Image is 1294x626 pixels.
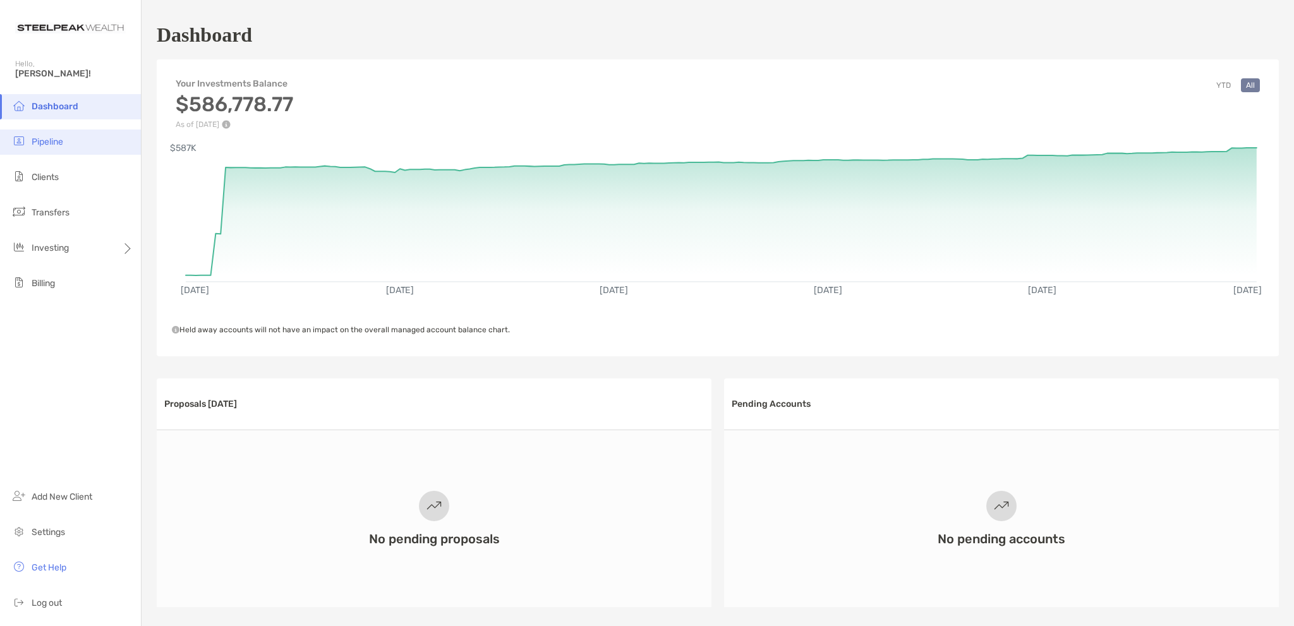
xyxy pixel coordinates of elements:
[11,204,27,219] img: transfers icon
[11,559,27,574] img: get-help icon
[32,527,65,538] span: Settings
[222,120,231,129] img: Performance Info
[11,488,27,503] img: add_new_client icon
[176,92,293,116] h3: $586,778.77
[32,136,63,147] span: Pipeline
[11,275,27,290] img: billing icon
[732,399,811,409] h3: Pending Accounts
[11,239,27,255] img: investing icon
[32,172,59,183] span: Clients
[181,285,209,296] text: [DATE]
[32,207,70,218] span: Transfers
[386,285,414,296] text: [DATE]
[11,98,27,113] img: dashboard icon
[164,399,237,409] h3: Proposals [DATE]
[369,531,500,546] h3: No pending proposals
[176,78,293,89] h4: Your Investments Balance
[15,68,133,79] span: [PERSON_NAME]!
[1241,78,1260,92] button: All
[32,562,66,573] span: Get Help
[32,598,62,608] span: Log out
[32,243,69,253] span: Investing
[11,133,27,148] img: pipeline icon
[1028,285,1056,296] text: [DATE]
[1233,285,1262,296] text: [DATE]
[11,594,27,610] img: logout icon
[938,531,1065,546] h3: No pending accounts
[32,278,55,289] span: Billing
[11,524,27,539] img: settings icon
[170,143,197,153] text: $587K
[15,5,126,51] img: Zoe Logo
[600,285,629,296] text: [DATE]
[176,120,293,129] p: As of [DATE]
[157,23,252,47] h1: Dashboard
[32,491,92,502] span: Add New Client
[814,285,842,296] text: [DATE]
[1211,78,1236,92] button: YTD
[172,325,510,334] span: Held away accounts will not have an impact on the overall managed account balance chart.
[11,169,27,184] img: clients icon
[32,101,78,112] span: Dashboard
